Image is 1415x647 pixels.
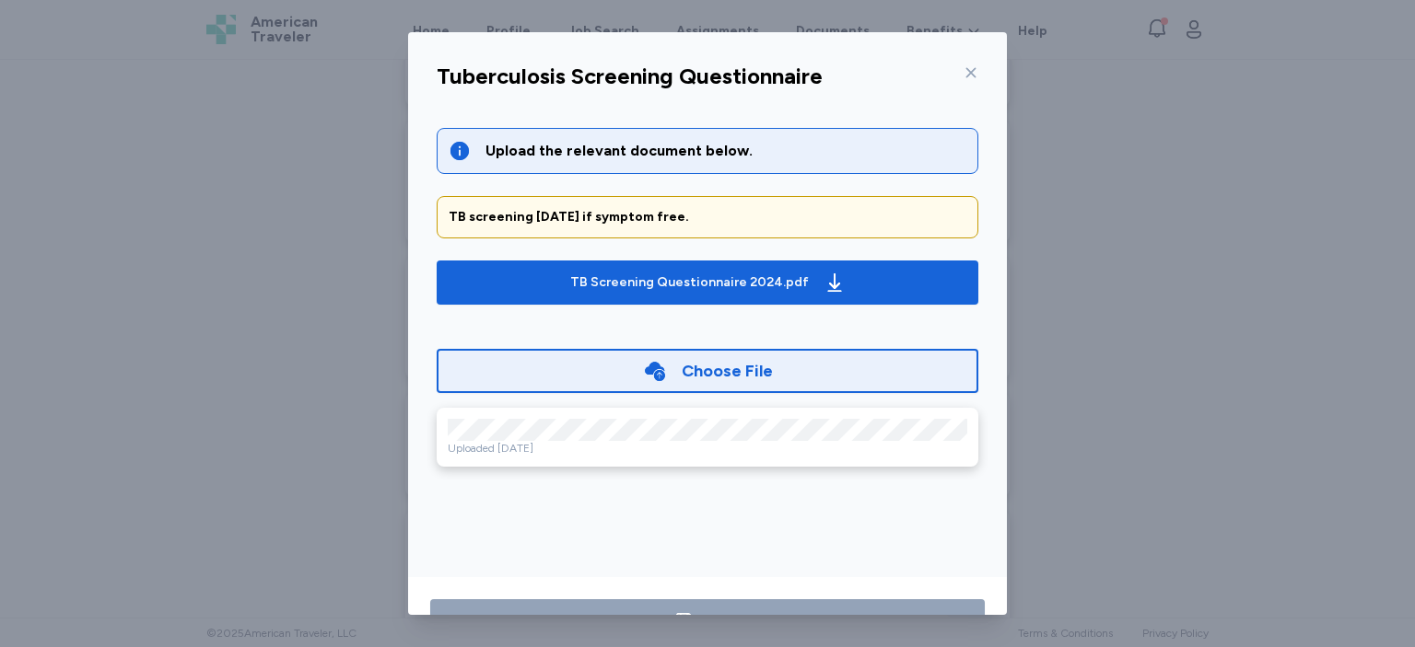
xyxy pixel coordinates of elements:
div: TB Screening Questionnaire 2024.pdf [570,273,809,292]
div: Choose File [682,358,773,384]
div: TB screening [DATE] if symptom free. [449,208,966,226]
div: Upload the relevant document below. [485,140,966,162]
div: Tuberculosis Screening Questionnaire [437,62,823,91]
div: Uploaded [DATE] [448,441,967,456]
div: Save [703,608,742,634]
button: TB Screening Questionnaire 2024.pdf [437,260,978,305]
button: Save [430,599,985,643]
